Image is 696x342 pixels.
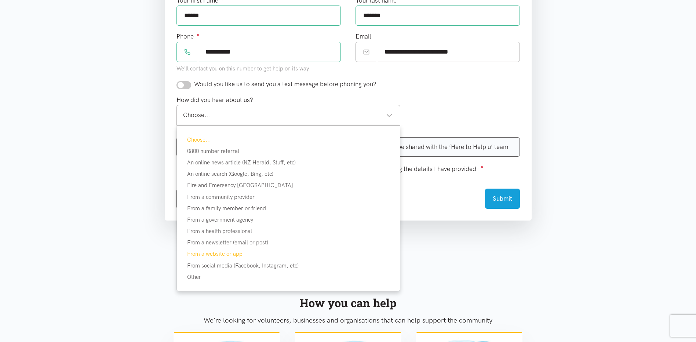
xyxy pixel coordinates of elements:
div: 0800 number referral [177,147,400,156]
span: Would you like us to send you a text message before phoning you? [194,80,376,88]
div: An online news article (NZ Herald, Stuff, etc) [177,158,400,167]
div: Choose... [177,135,400,144]
div: Choose... [183,110,393,120]
div: From a newsletter (email or post) [177,238,400,247]
div: From a website or app [177,250,400,258]
small: We'll contact you on this number to get help on its way. [176,65,310,72]
label: Email [356,32,371,41]
sup: ● [197,32,200,37]
div: From a community provider [177,193,400,201]
label: How did you hear about us? [176,95,253,105]
div: An online search (Google, Bing, etc) [177,170,400,178]
sup: ● [481,164,484,170]
div: From a health professional [177,227,400,236]
input: Phone number [198,42,341,62]
label: Phone [176,32,200,41]
div: Other [177,273,400,281]
div: From a government agency [177,215,400,224]
div: From a family member or friend [177,204,400,213]
button: Submit [485,189,520,209]
input: Email [377,42,520,62]
div: Fire and Emergency [GEOGRAPHIC_DATA] [177,181,400,190]
p: We're looking for volunteers, businesses and organisations that can help support the community [174,315,523,326]
div: From social media (Facebook, Instagram, etc) [177,261,400,270]
div: How you can help [174,294,523,312]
